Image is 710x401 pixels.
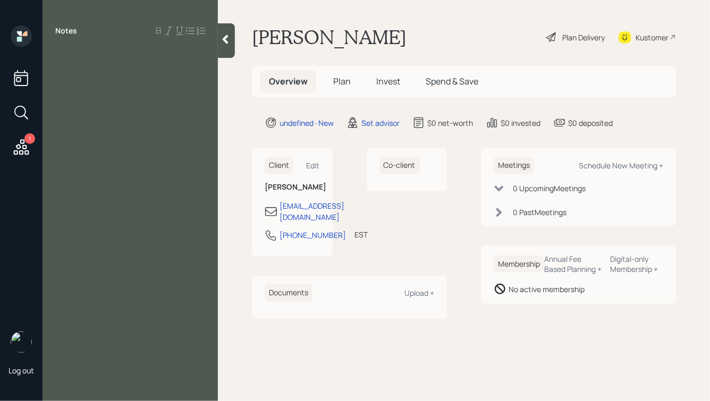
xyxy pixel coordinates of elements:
div: [EMAIL_ADDRESS][DOMAIN_NAME] [280,200,344,223]
h6: Client [265,157,293,174]
div: $0 invested [501,117,540,129]
div: Kustomer [636,32,669,43]
span: Spend & Save [426,75,478,87]
div: Set advisor [361,117,400,129]
div: Digital-only Membership + [611,254,663,274]
div: EST [354,229,368,240]
div: Plan Delivery [562,32,605,43]
span: Invest [376,75,400,87]
h6: Membership [494,255,544,273]
div: $0 deposited [568,117,613,129]
div: $0 net-worth [427,117,473,129]
div: 1 [24,133,35,144]
div: 0 Past Meeting s [513,207,567,218]
img: hunter_neumayer.jpg [11,331,32,353]
h6: Co-client [379,157,420,174]
span: Plan [333,75,351,87]
div: Annual Fee Based Planning + [544,254,602,274]
h1: [PERSON_NAME] [252,25,407,49]
div: Upload + [404,288,434,298]
div: [PHONE_NUMBER] [280,229,346,241]
div: undefined · New [280,117,334,129]
span: Overview [269,75,308,87]
h6: [PERSON_NAME] [265,183,320,192]
div: No active membership [509,284,585,295]
label: Notes [55,25,77,36]
div: Log out [9,365,34,376]
h6: Documents [265,284,312,302]
div: Edit [307,160,320,170]
h6: Meetings [494,157,534,174]
div: Schedule New Meeting + [579,160,663,170]
div: 0 Upcoming Meeting s [513,183,586,194]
